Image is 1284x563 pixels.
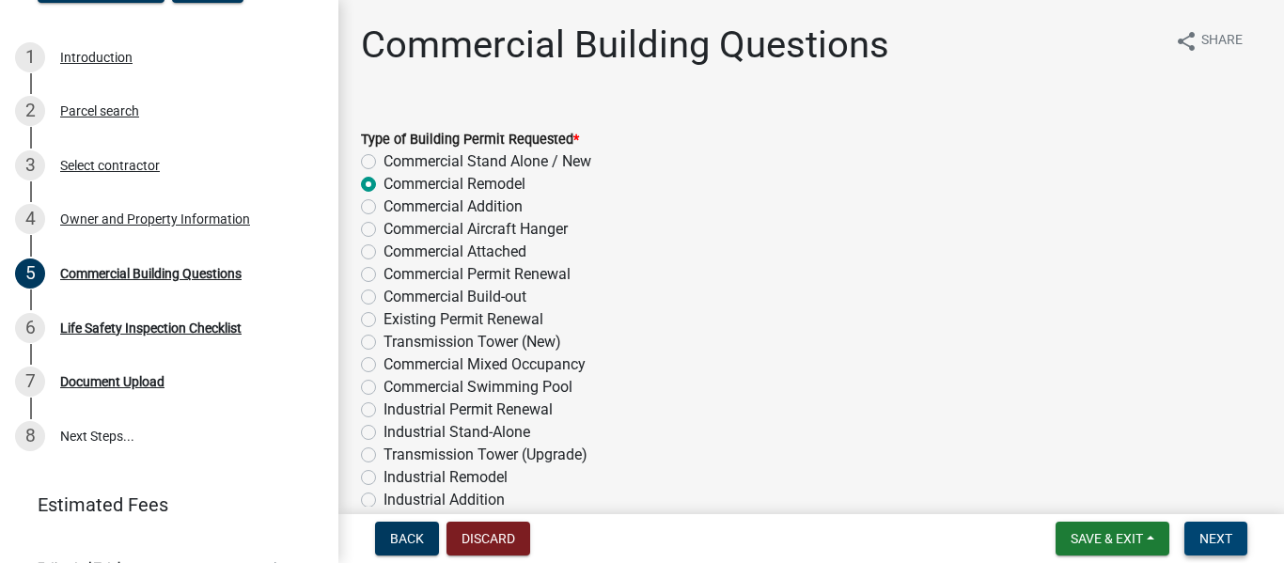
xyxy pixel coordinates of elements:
[15,421,45,451] div: 8
[60,321,242,335] div: Life Safety Inspection Checklist
[375,522,439,555] button: Back
[15,150,45,180] div: 3
[60,267,242,280] div: Commercial Building Questions
[60,212,250,226] div: Owner and Property Information
[390,531,424,546] span: Back
[15,486,308,524] a: Estimated Fees
[361,133,579,147] label: Type of Building Permit Requested
[384,421,530,444] label: Industrial Stand-Alone
[15,204,45,234] div: 4
[1056,522,1169,555] button: Save & Exit
[384,195,523,218] label: Commercial Addition
[15,42,45,72] div: 1
[60,51,133,64] div: Introduction
[384,489,505,511] label: Industrial Addition
[384,353,586,376] label: Commercial Mixed Occupancy
[384,331,561,353] label: Transmission Tower (New)
[15,258,45,289] div: 5
[15,367,45,397] div: 7
[1071,531,1143,546] span: Save & Exit
[361,23,889,68] h1: Commercial Building Questions
[60,375,164,388] div: Document Upload
[384,444,587,466] label: Transmission Tower (Upgrade)
[384,308,543,331] label: Existing Permit Renewal
[15,313,45,343] div: 6
[15,96,45,126] div: 2
[384,173,525,195] label: Commercial Remodel
[384,150,591,173] label: Commercial Stand Alone / New
[1160,23,1258,59] button: shareShare
[384,218,568,241] label: Commercial Aircraft Hanger
[1175,30,1198,53] i: share
[1201,30,1243,53] span: Share
[384,399,553,421] label: Industrial Permit Renewal
[384,466,508,489] label: Industrial Remodel
[384,376,572,399] label: Commercial Swimming Pool
[384,241,526,263] label: Commercial Attached
[60,104,139,117] div: Parcel search
[1184,522,1247,555] button: Next
[384,263,571,286] label: Commercial Permit Renewal
[446,522,530,555] button: Discard
[1199,531,1232,546] span: Next
[60,159,160,172] div: Select contractor
[384,286,526,308] label: Commercial Build-out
